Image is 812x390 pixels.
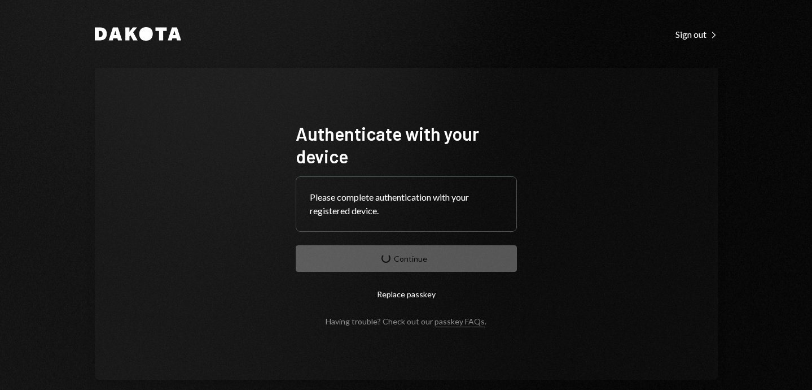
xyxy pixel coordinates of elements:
[675,28,718,40] a: Sign out
[310,190,503,218] div: Please complete authentication with your registered device.
[675,29,718,40] div: Sign out
[434,317,485,327] a: passkey FAQs
[296,122,517,167] h1: Authenticate with your device
[296,281,517,307] button: Replace passkey
[326,317,486,326] div: Having trouble? Check out our .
